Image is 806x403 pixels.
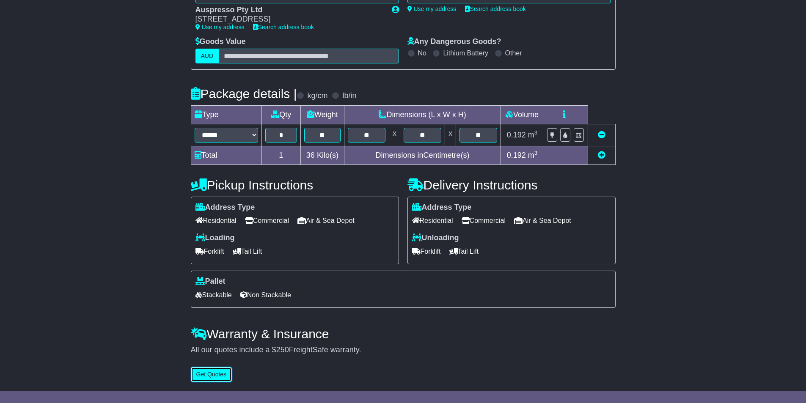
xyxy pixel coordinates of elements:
span: Stackable [195,288,232,302]
span: m [528,131,538,139]
div: [STREET_ADDRESS] [195,15,383,24]
td: Kilo(s) [301,146,344,164]
span: m [528,151,538,159]
div: Auspresso Pty Ltd [195,5,383,15]
a: Add new item [598,151,605,159]
label: lb/in [342,91,356,101]
label: Address Type [195,203,255,212]
td: x [389,124,400,146]
td: Weight [301,105,344,124]
label: Pallet [195,277,226,286]
label: Loading [195,233,235,243]
span: 36 [306,151,315,159]
td: Dimensions (L x W x H) [344,105,501,124]
button: Get Quotes [191,367,232,382]
span: Tail Lift [449,245,479,258]
span: Tail Lift [233,245,262,258]
a: Use my address [195,24,245,30]
label: Other [505,49,522,57]
span: Residential [195,214,237,227]
span: Commercial [462,214,506,227]
span: Commercial [245,214,289,227]
h4: Delivery Instructions [407,178,616,192]
a: Search address book [465,5,526,12]
label: kg/cm [307,91,327,101]
sup: 3 [534,129,538,136]
h4: Pickup Instructions [191,178,399,192]
td: Total [191,146,261,164]
label: AUD [195,49,219,63]
sup: 3 [534,150,538,156]
h4: Package details | [191,87,297,101]
a: Remove this item [598,131,605,139]
td: x [445,124,456,146]
span: Forklift [195,245,224,258]
td: Volume [501,105,543,124]
span: Non Stackable [240,288,291,302]
label: Any Dangerous Goods? [407,37,501,47]
span: Forklift [412,245,441,258]
span: 0.192 [507,151,526,159]
td: Qty [261,105,301,124]
label: Lithium Battery [443,49,488,57]
div: All our quotes include a $ FreightSafe warranty. [191,345,616,355]
td: Type [191,105,261,124]
span: Air & Sea Depot [514,214,571,227]
a: Use my address [407,5,457,12]
label: No [418,49,426,57]
span: 0.192 [507,131,526,139]
a: Search address book [253,24,314,30]
h4: Warranty & Insurance [191,327,616,341]
span: Air & Sea Depot [297,214,355,227]
td: Dimensions in Centimetre(s) [344,146,501,164]
span: 250 [276,345,289,354]
span: Residential [412,214,453,227]
label: Address Type [412,203,472,212]
label: Goods Value [195,37,246,47]
td: 1 [261,146,301,164]
label: Unloading [412,233,459,243]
